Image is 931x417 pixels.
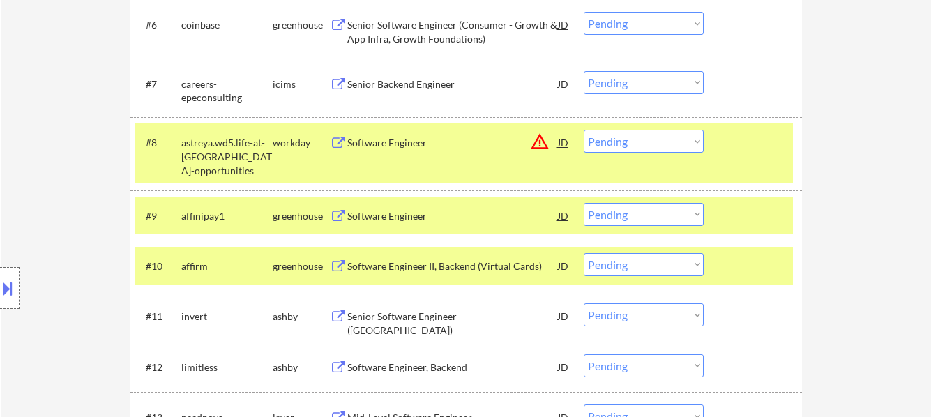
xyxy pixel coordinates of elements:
div: Software Engineer [347,209,558,223]
div: Senior Software Engineer ([GEOGRAPHIC_DATA]) [347,310,558,337]
div: Software Engineer II, Backend (Virtual Cards) [347,259,558,273]
button: warning_amber [530,132,550,151]
div: greenhouse [273,209,330,223]
div: Senior Software Engineer (Consumer - Growth & App Infra, Growth Foundations) [347,18,558,45]
div: Senior Backend Engineer [347,77,558,91]
div: JD [557,354,570,379]
div: coinbase [181,18,273,32]
div: JD [557,253,570,278]
div: ashby [273,310,330,324]
div: greenhouse [273,259,330,273]
div: ashby [273,361,330,374]
div: icims [273,77,330,91]
div: JD [557,71,570,96]
div: JD [557,130,570,155]
div: greenhouse [273,18,330,32]
div: careers-epeconsulting [181,77,273,105]
div: JD [557,12,570,37]
div: Software Engineer [347,136,558,150]
div: workday [273,136,330,150]
div: Software Engineer, Backend [347,361,558,374]
div: #7 [146,77,170,91]
div: JD [557,303,570,328]
div: #6 [146,18,170,32]
div: JD [557,203,570,228]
